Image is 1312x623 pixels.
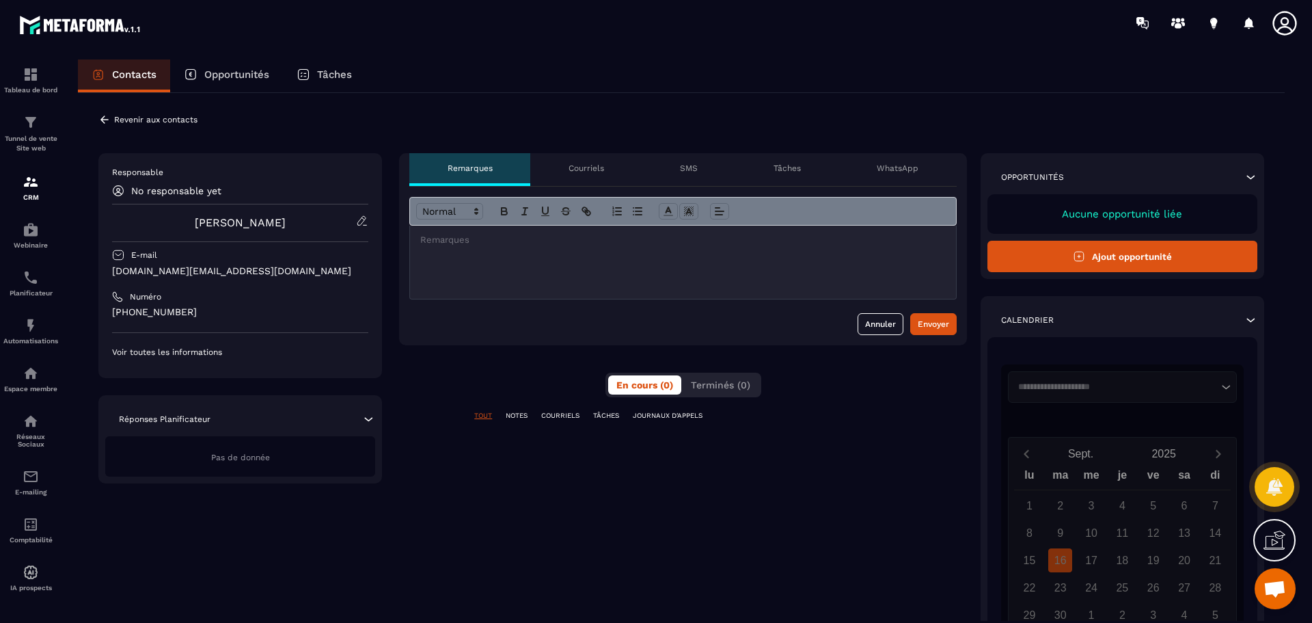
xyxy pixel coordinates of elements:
p: No responsable yet [131,185,221,196]
p: Aucune opportunité liée [1001,208,1244,220]
button: En cours (0) [608,375,681,395]
p: COURRIELS [541,411,579,421]
span: Pas de donnée [211,453,270,462]
p: Tunnel de vente Site web [3,134,58,153]
img: accountant [23,516,39,533]
a: emailemailE-mailing [3,458,58,506]
p: Planificateur [3,289,58,297]
a: automationsautomationsEspace membre [3,355,58,403]
a: formationformationCRM [3,163,58,211]
a: automationsautomationsAutomatisations [3,307,58,355]
button: Envoyer [910,313,957,335]
img: automations [23,365,39,382]
p: IA prospects [3,584,58,592]
span: Terminés (0) [691,380,750,390]
p: [PHONE_NUMBER] [112,306,368,319]
img: formation [23,114,39,131]
a: formationformationTunnel de vente Site web [3,104,58,163]
p: Calendrier [1001,315,1054,326]
p: Opportunités [204,68,269,81]
img: email [23,468,39,485]
button: Ajout opportunité [987,241,1257,272]
p: Opportunités [1001,172,1064,183]
p: NOTES [506,411,528,421]
a: automationsautomationsWebinaire [3,211,58,259]
img: automations [23,222,39,238]
p: Espace membre [3,385,58,393]
img: scheduler [23,269,39,286]
p: Réponses Planificateur [119,414,210,425]
p: Tâches [774,163,801,174]
p: [DOMAIN_NAME][EMAIL_ADDRESS][DOMAIN_NAME] [112,265,368,278]
p: Contacts [112,68,156,81]
p: Remarques [448,163,493,174]
p: JOURNAUX D'APPELS [633,411,702,421]
a: Contacts [78,59,170,92]
a: social-networksocial-networkRéseaux Sociaux [3,403,58,458]
img: formation [23,66,39,83]
p: Webinaire [3,241,58,249]
img: logo [19,12,142,37]
a: Opportunités [170,59,283,92]
p: Courriels [569,163,604,174]
button: Terminés (0) [683,375,758,395]
a: formationformationTableau de bord [3,56,58,104]
div: Ouvrir le chat [1255,568,1296,609]
a: schedulerschedulerPlanificateur [3,259,58,307]
a: [PERSON_NAME] [195,216,286,229]
img: automations [23,317,39,334]
p: CRM [3,194,58,201]
p: E-mailing [3,488,58,496]
div: Envoyer [918,317,949,331]
img: formation [23,174,39,190]
p: Automatisations [3,337,58,345]
p: Revenir aux contacts [114,115,197,124]
p: Responsable [112,167,368,178]
p: Voir toutes les informations [112,347,368,358]
img: social-network [23,413,39,429]
p: TÂCHES [593,411,619,421]
span: En cours (0) [616,380,673,390]
p: Comptabilité [3,536,58,544]
a: accountantaccountantComptabilité [3,506,58,554]
p: Tableau de bord [3,86,58,94]
button: Annuler [858,313,903,335]
p: Numéro [130,291,161,302]
a: Tâches [283,59,366,92]
p: SMS [680,163,698,174]
p: WhatsApp [877,163,918,174]
p: Réseaux Sociaux [3,433,58,448]
img: automations [23,564,39,581]
p: E-mail [131,250,157,261]
p: TOUT [474,411,492,421]
p: Tâches [317,68,352,81]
